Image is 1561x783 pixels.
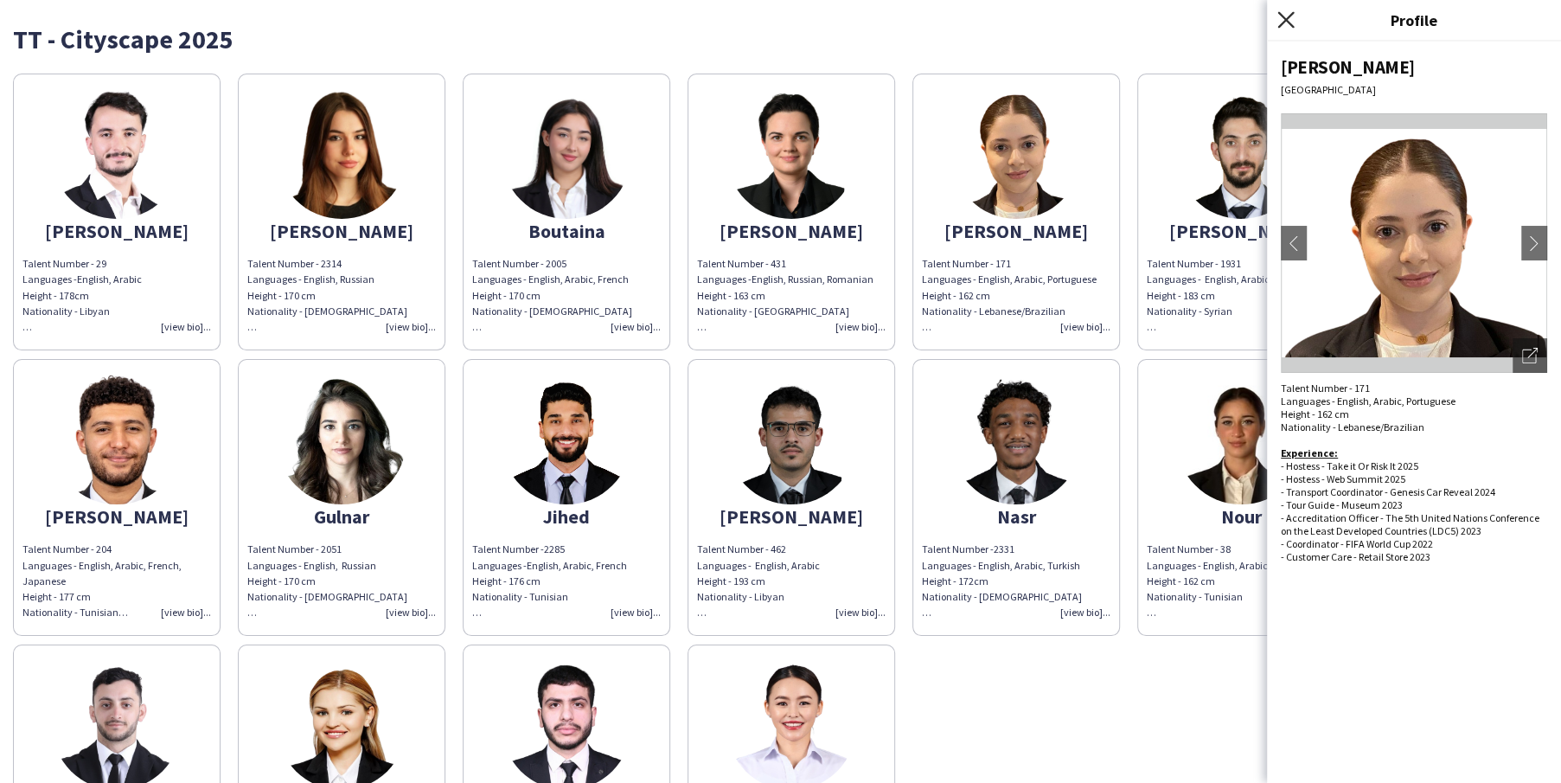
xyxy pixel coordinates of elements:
[247,590,407,603] span: Nationality - [DEMOGRAPHIC_DATA]
[922,509,1110,524] div: Nasr
[247,273,407,333] span: Languages - English, Russian Height - 170 cm Nationality - [DEMOGRAPHIC_DATA]
[697,542,786,555] span: Talent Number - 462
[22,257,106,286] span: Talent Number - 29 Languages -
[1281,446,1338,459] b: Experience:
[1281,511,1547,537] div: - Accreditation Officer - The 5th United Nations Conference on the Least Developed Countries (LDC...
[1281,485,1547,498] div: - Transport Coordinator - Genesis Car Reveal 2024
[1281,459,1547,472] div: - Hostess - Take it Or Risk It 2025
[472,542,627,619] span: Talent Number -2285 Languages -English, Arabic, French Height - 176 cm Nationality - Tunisian
[697,304,886,335] div: Nationality - [GEOGRAPHIC_DATA]
[247,223,436,239] div: [PERSON_NAME]
[247,509,436,524] div: Gulnar
[52,375,182,504] img: thumb-fc0ec41b-593b-4b91-99e2-c5bc9b7bb986.png
[697,223,886,239] div: [PERSON_NAME]
[1176,375,1306,504] img: thumb-66549d24eb896.jpeg
[1281,550,1547,563] div: - Customer Care - Retail Store 2023
[472,509,661,524] div: Jihed
[922,257,1097,333] span: Talent Number - 171 Languages - English, Arabic, Portuguese Height - 162 cm Nationality - Lebanes...
[752,273,873,286] span: English, Russian, Romanian
[77,273,142,286] span: English, Arabic
[502,375,631,504] img: thumb-82cd6232-34da-43cd-8e71-bad1ae3a7233.jpg
[697,559,820,572] span: Languages - English, Arabic
[1513,338,1547,373] div: Open photos pop-in
[13,26,1548,52] div: TT - Cityscape 2025
[1281,55,1547,79] div: [PERSON_NAME]
[1147,542,1303,619] span: Talent Number - 38 Languages - English, Arabic, French Height - 162 cm Nationality - Tunisian
[726,375,856,504] img: thumb-2f978ac4-2f16-45c0-8638-0408f1e67c19.png
[277,375,406,504] img: thumb-c1daa408-3f4e-4daf-973d-e9d8305fab80.png
[277,89,406,219] img: thumb-b083d176-5831-489b-b25d-683b51895855.png
[22,289,89,302] span: Height - 178cm
[697,289,765,302] span: Height - 163 cm
[1147,256,1335,335] div: Talent Number - 1931 Languages - English, Arabic Height - 183 cm Nationality - Syrian
[922,223,1110,239] div: [PERSON_NAME]
[22,305,110,318] span: Nationality - Libyan
[247,257,342,270] span: Talent Number - 2314
[922,542,1082,619] span: Talent Number -2331 Languages - English, Arabic, Turkish Height - 172cm Nationality - [DEMOGRAPHI...
[1281,472,1547,485] div: - Hostess - Web Summit 2025
[951,89,1081,219] img: thumb-99595767-d77e-4714-a9c3-349fba0315ce.png
[1281,382,1455,433] span: Talent Number - 171 Languages - English, Arabic, Portuguese Height - 162 cm Nationality - Lebanes...
[502,89,631,219] img: thumb-e4113425-5afa-4119-9bfc-ab93567e8ec3.png
[1281,83,1547,96] div: [GEOGRAPHIC_DATA]
[1147,223,1335,239] div: [PERSON_NAME]
[951,375,1081,504] img: thumb-24027445-e4bb-4dde-9a2a-904929da0a6e.png
[1267,9,1561,31] h3: Profile
[472,223,661,239] div: Boutaina
[247,574,316,587] span: Height - 170 cm
[1281,498,1547,511] div: - Tour Guide - Museum 2023
[697,574,765,587] span: Height - 193 cm
[1147,509,1335,524] div: Nour
[247,542,342,555] span: Talent Number - 2051
[472,256,661,272] div: Talent Number - 2005
[697,509,886,524] div: [PERSON_NAME]
[697,590,784,619] span: Nationality - Libyan
[1176,89,1306,219] img: thumb-cf1ef100-bd4c-4bfa-8225-f76fb2db5789.png
[726,89,856,219] img: thumb-2e773132-ef44-479f-9502-58c033076bc2.png
[472,273,632,333] span: Languages - English, Arabic, French Height - 170 cm Nationality - [DEMOGRAPHIC_DATA]
[1281,537,1547,550] div: - Coordinator - FIFA World Cup 2022
[22,542,182,619] span: Talent Number - 204 Languages - English, Arabic, French, Japanese Height - 177 cm Nationality - T...
[22,509,211,524] div: [PERSON_NAME]
[52,89,182,219] img: thumb-6f468c74-4645-40a4-a044-d0cb2bae7fce.png
[1281,113,1547,373] img: Crew avatar or photo
[22,223,211,239] div: [PERSON_NAME]
[697,257,786,286] span: Talent Number - 431 Languages -
[247,559,376,572] span: Languages - English, Russian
